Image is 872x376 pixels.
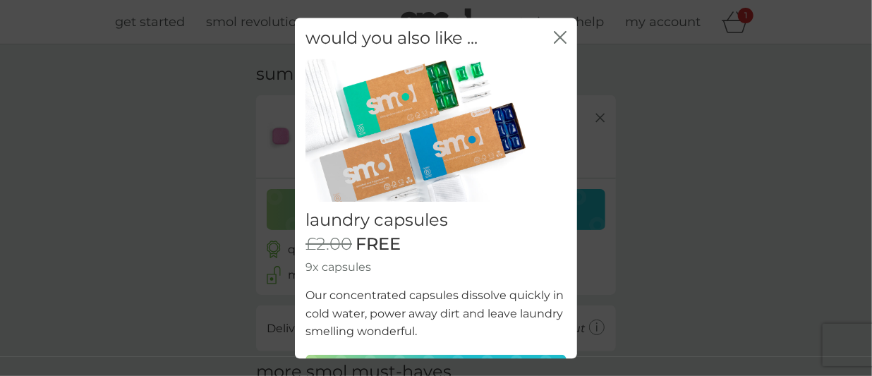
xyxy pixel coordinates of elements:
[305,287,567,341] p: Our concentrated capsules dissolve quickly in cold water, power away dirt and leave laundry smell...
[305,210,567,231] h2: laundry capsules
[305,28,478,49] h2: would you also like ...
[305,234,352,255] span: £2.00
[554,31,567,46] button: close
[356,234,401,255] span: FREE
[305,258,567,277] p: 9x capsules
